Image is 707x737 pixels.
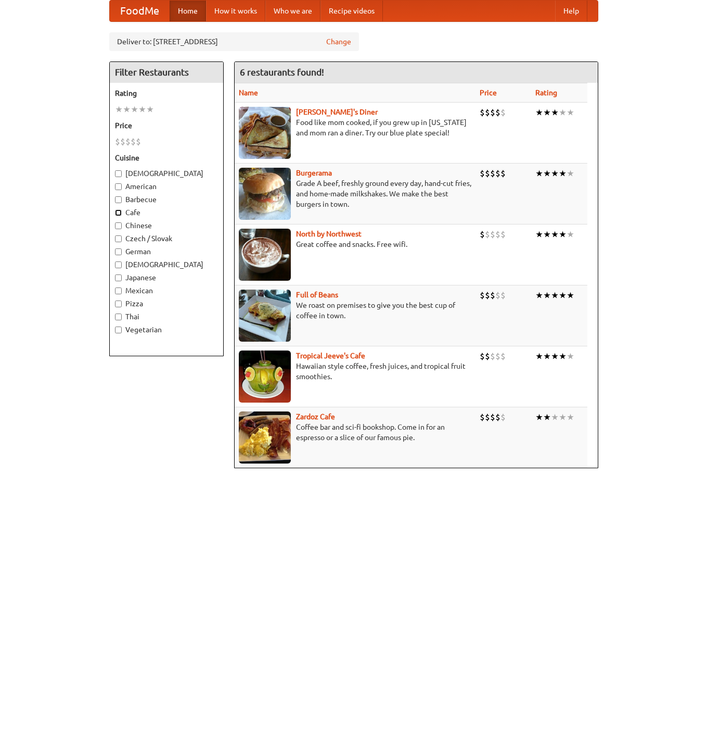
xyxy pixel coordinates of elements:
[239,107,291,159] img: sallys.jpg
[490,107,495,118] li: $
[239,229,291,281] img: north.jpg
[115,222,122,229] input: Chinese
[535,229,543,240] li: ★
[265,1,320,21] a: Who we are
[115,327,122,333] input: Vegetarian
[115,314,122,320] input: Thai
[535,168,543,179] li: ★
[120,136,125,147] li: $
[485,229,490,240] li: $
[559,351,567,362] li: ★
[296,413,335,421] a: Zardoz Cafe
[123,104,131,115] li: ★
[115,194,218,205] label: Barbecue
[239,290,291,342] img: beans.jpg
[115,311,218,322] label: Thai
[495,107,500,118] li: $
[535,351,543,362] li: ★
[543,107,551,118] li: ★
[500,290,506,301] li: $
[115,301,122,307] input: Pizza
[115,285,218,296] label: Mexican
[480,107,485,118] li: $
[115,104,123,115] li: ★
[559,168,567,179] li: ★
[115,183,122,190] input: American
[543,351,551,362] li: ★
[500,107,506,118] li: $
[239,168,291,220] img: burgerama.jpg
[567,168,574,179] li: ★
[115,233,218,244] label: Czech / Slovak
[326,36,351,47] a: Change
[485,290,490,301] li: $
[559,290,567,301] li: ★
[131,136,136,147] li: $
[490,411,495,423] li: $
[296,169,332,177] a: Burgerama
[555,1,587,21] a: Help
[567,229,574,240] li: ★
[239,422,471,443] p: Coffee bar and sci-fi bookshop. Come in for an espresso or a slice of our famous pie.
[567,107,574,118] li: ★
[115,274,122,281] input: Japanese
[551,168,559,179] li: ★
[296,230,362,238] a: North by Northwest
[125,136,131,147] li: $
[490,351,495,362] li: $
[535,89,557,97] a: Rating
[480,168,485,179] li: $
[115,153,218,163] h5: Cuisine
[480,411,485,423] li: $
[115,259,218,270] label: [DEMOGRAPHIC_DATA]
[500,229,506,240] li: $
[115,207,218,218] label: Cafe
[485,351,490,362] li: $
[115,298,218,309] label: Pizza
[115,209,122,216] input: Cafe
[115,168,218,179] label: [DEMOGRAPHIC_DATA]
[320,1,383,21] a: Recipe videos
[110,62,223,83] h4: Filter Restaurants
[480,290,485,301] li: $
[170,1,206,21] a: Home
[551,290,559,301] li: ★
[567,290,574,301] li: ★
[551,229,559,240] li: ★
[500,351,506,362] li: $
[115,196,122,203] input: Barbecue
[115,246,218,257] label: German
[495,411,500,423] li: $
[296,108,378,116] a: [PERSON_NAME]'s Diner
[485,168,490,179] li: $
[109,32,359,51] div: Deliver to: [STREET_ADDRESS]
[115,272,218,283] label: Japanese
[240,67,324,77] ng-pluralize: 6 restaurants found!
[206,1,265,21] a: How it works
[490,229,495,240] li: $
[239,411,291,464] img: zardoz.jpg
[495,351,500,362] li: $
[115,120,218,131] h5: Price
[485,411,490,423] li: $
[551,351,559,362] li: ★
[239,117,471,138] p: Food like mom cooked, if you grew up in [US_STATE] and mom ran a diner. Try our blue plate special!
[543,229,551,240] li: ★
[490,168,495,179] li: $
[480,89,497,97] a: Price
[146,104,154,115] li: ★
[559,229,567,240] li: ★
[138,104,146,115] li: ★
[485,107,490,118] li: $
[115,248,122,255] input: German
[551,411,559,423] li: ★
[495,168,500,179] li: $
[296,291,338,299] a: Full of Beans
[296,352,365,360] a: Tropical Jeeve's Cafe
